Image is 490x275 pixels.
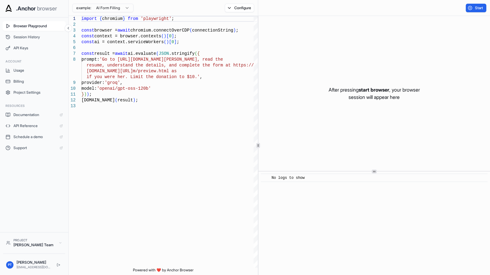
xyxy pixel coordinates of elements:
[215,63,254,68] span: orm at https://
[130,28,190,33] span: chromium.connectOverCDP
[69,97,76,103] div: 12
[69,103,76,109] div: 13
[81,98,115,103] span: [DOMAIN_NAME]
[100,57,208,62] span: 'Go to [URL][DOMAIN_NAME][PERSON_NAME], re
[89,92,92,97] span: ;
[2,143,66,153] a: Support
[195,51,197,56] span: (
[6,104,63,108] h3: Resources
[8,262,12,267] span: PT
[164,40,166,44] span: (
[100,16,102,21] span: {
[69,16,76,22] div: 1
[69,51,76,57] div: 7
[81,16,97,21] span: import
[81,92,84,97] span: }
[13,79,63,84] span: Billing
[81,57,100,62] span: prompt:
[13,90,63,95] span: Project Settings
[166,40,169,44] span: )
[329,86,420,101] p: After pressing , your browser session will appear here
[97,86,151,91] span: 'openai/gpt-oss-120b'
[13,134,57,139] span: Schedule a demo
[128,16,138,21] span: from
[37,4,57,13] span: browser
[159,51,169,56] span: JSON
[13,24,63,28] span: Browser Playground
[2,121,66,131] a: API Reference
[13,238,55,243] div: Project
[164,34,166,39] span: )
[115,51,128,56] span: await
[174,40,176,44] span: ]
[87,69,133,73] span: [DOMAIN_NAME][URL]
[13,46,63,51] span: API Keys
[69,80,76,86] div: 9
[69,57,76,62] div: 8
[169,34,171,39] span: 0
[17,265,52,269] div: [EMAIL_ADDRESS][DOMAIN_NAME]
[171,16,174,21] span: ;
[16,4,36,13] span: .Anchor
[192,28,233,33] span: connectionString
[81,40,94,44] span: const
[169,51,195,56] span: .stringify
[2,32,66,42] button: Session History
[13,68,63,73] span: Usage
[17,260,52,265] div: [PERSON_NAME]
[81,28,94,33] span: const
[69,86,76,92] div: 10
[87,63,215,68] span: resume, understand the details, and complete the f
[81,34,94,39] span: const
[55,261,62,269] button: Logout
[118,28,130,33] span: await
[133,69,177,73] span: m/preview.html as
[2,43,66,53] button: API Keys
[161,34,164,39] span: (
[69,45,76,51] div: 6
[190,28,192,33] span: (
[2,21,66,31] button: Browser Playground
[156,51,159,56] span: (
[171,40,174,44] span: 0
[200,74,202,79] span: ,
[225,4,254,12] button: Configure
[65,24,72,32] button: Collapse sidebar
[4,4,13,13] img: Anchor Icon
[166,34,169,39] span: [
[69,22,76,28] div: 2
[123,16,125,21] span: }
[102,16,123,21] span: chromium
[84,92,86,97] span: )
[69,39,76,45] div: 5
[81,51,94,56] span: const
[13,123,57,128] span: API Reference
[94,28,118,33] span: browser =
[76,6,91,10] span: example:
[69,28,76,33] div: 3
[359,87,389,93] span: start browser
[87,92,89,97] span: )
[264,175,267,181] span: ​
[105,80,120,85] span: 'groq'
[94,34,161,39] span: context = browser.contexts
[2,66,66,75] button: Usage
[118,98,133,103] span: result
[81,80,105,85] span: provider:
[94,40,164,44] span: ai = context.serviceWorkers
[6,59,63,64] h3: Account
[177,40,179,44] span: ;
[133,98,135,103] span: )
[272,176,305,180] span: No logs to show
[115,98,117,103] span: (
[169,40,171,44] span: [
[208,57,223,62] span: ad the
[236,28,238,33] span: ;
[69,33,76,39] div: 4
[13,145,57,150] span: Support
[13,112,57,117] span: Documentation
[2,132,66,142] a: Schedule a demo
[3,235,65,250] button: Project[PERSON_NAME] Team
[87,74,200,79] span: if you were her. Limit the donation to $10.'
[233,28,236,33] span: )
